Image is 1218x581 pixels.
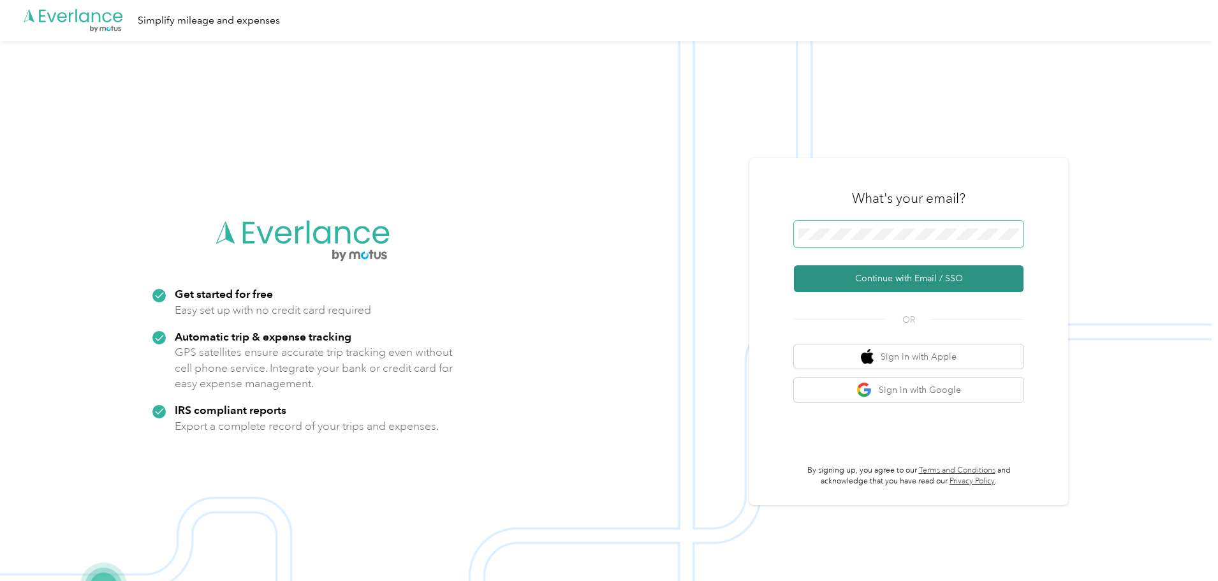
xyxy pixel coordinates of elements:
[794,378,1024,402] button: google logoSign in with Google
[175,418,439,434] p: Export a complete record of your trips and expenses.
[175,330,351,343] strong: Automatic trip & expense tracking
[175,403,286,416] strong: IRS compliant reports
[856,382,872,398] img: google logo
[852,189,965,207] h3: What's your email?
[175,302,371,318] p: Easy set up with no credit card required
[950,476,995,486] a: Privacy Policy
[794,465,1024,487] p: By signing up, you agree to our and acknowledge that you have read our .
[794,344,1024,369] button: apple logoSign in with Apple
[861,349,874,365] img: apple logo
[794,265,1024,292] button: Continue with Email / SSO
[175,287,273,300] strong: Get started for free
[138,13,280,29] div: Simplify mileage and expenses
[886,313,931,327] span: OR
[175,344,453,392] p: GPS satellites ensure accurate trip tracking even without cell phone service. Integrate your bank...
[919,466,995,475] a: Terms and Conditions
